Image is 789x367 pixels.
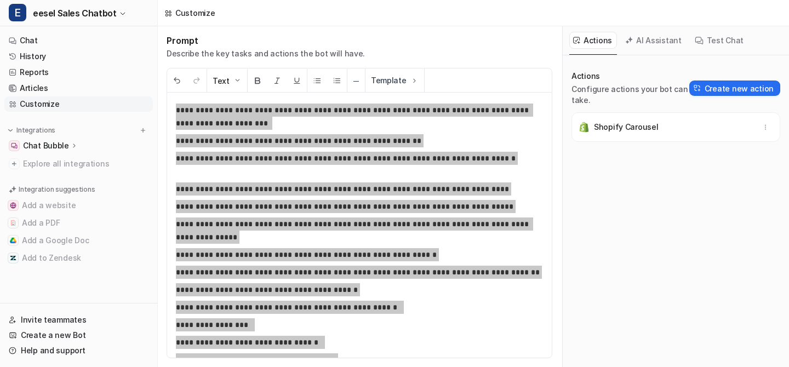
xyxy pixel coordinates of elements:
[175,7,215,19] div: Customize
[4,49,153,64] a: History
[307,69,327,93] button: Unordered List
[10,237,16,244] img: Add a Google Doc
[207,69,247,93] button: Text
[248,69,267,93] button: Bold
[4,156,153,171] a: Explore all integrations
[9,158,20,169] img: explore all integrations
[33,5,116,21] span: eesel Sales Chatbot
[365,68,424,92] button: Template
[293,76,301,85] img: Underline
[187,69,207,93] button: Redo
[4,65,153,80] a: Reports
[139,127,147,134] img: menu_add.svg
[4,328,153,343] a: Create a new Bot
[333,76,341,85] img: Ordered List
[4,81,153,96] a: Articles
[4,33,153,48] a: Chat
[167,35,365,46] h1: Prompt
[689,81,780,96] button: Create new action
[167,48,365,59] p: Describe the key tasks and actions the bot will have.
[327,69,347,93] button: Ordered List
[10,255,16,261] img: Add to Zendesk
[621,32,687,49] button: AI Assistant
[23,140,69,151] p: Chat Bubble
[173,76,181,85] img: Undo
[192,76,201,85] img: Redo
[11,142,18,149] img: Chat Bubble
[410,76,419,85] img: Template
[347,69,365,93] button: ─
[579,122,590,133] img: Shopify Carousel icon
[4,214,153,232] button: Add a PDFAdd a PDF
[4,197,153,214] button: Add a websiteAdd a website
[694,84,701,92] img: Create action
[7,127,14,134] img: expand menu
[691,32,748,49] button: Test Chat
[4,312,153,328] a: Invite teammates
[4,249,153,267] button: Add to ZendeskAdd to Zendesk
[4,343,153,358] a: Help and support
[10,202,16,209] img: Add a website
[253,76,262,85] img: Bold
[267,69,287,93] button: Italic
[313,76,322,85] img: Unordered List
[167,69,187,93] button: Undo
[10,220,16,226] img: Add a PDF
[19,185,95,194] p: Integration suggestions
[4,125,59,136] button: Integrations
[571,84,689,106] p: Configure actions your bot can take.
[4,96,153,112] a: Customize
[233,76,242,85] img: Dropdown Down Arrow
[273,76,282,85] img: Italic
[287,69,307,93] button: Underline
[4,232,153,249] button: Add a Google DocAdd a Google Doc
[594,122,659,133] p: Shopify Carousel
[16,126,55,135] p: Integrations
[23,155,148,173] span: Explore all integrations
[571,71,689,82] p: Actions
[9,4,26,21] span: E
[569,32,617,49] button: Actions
